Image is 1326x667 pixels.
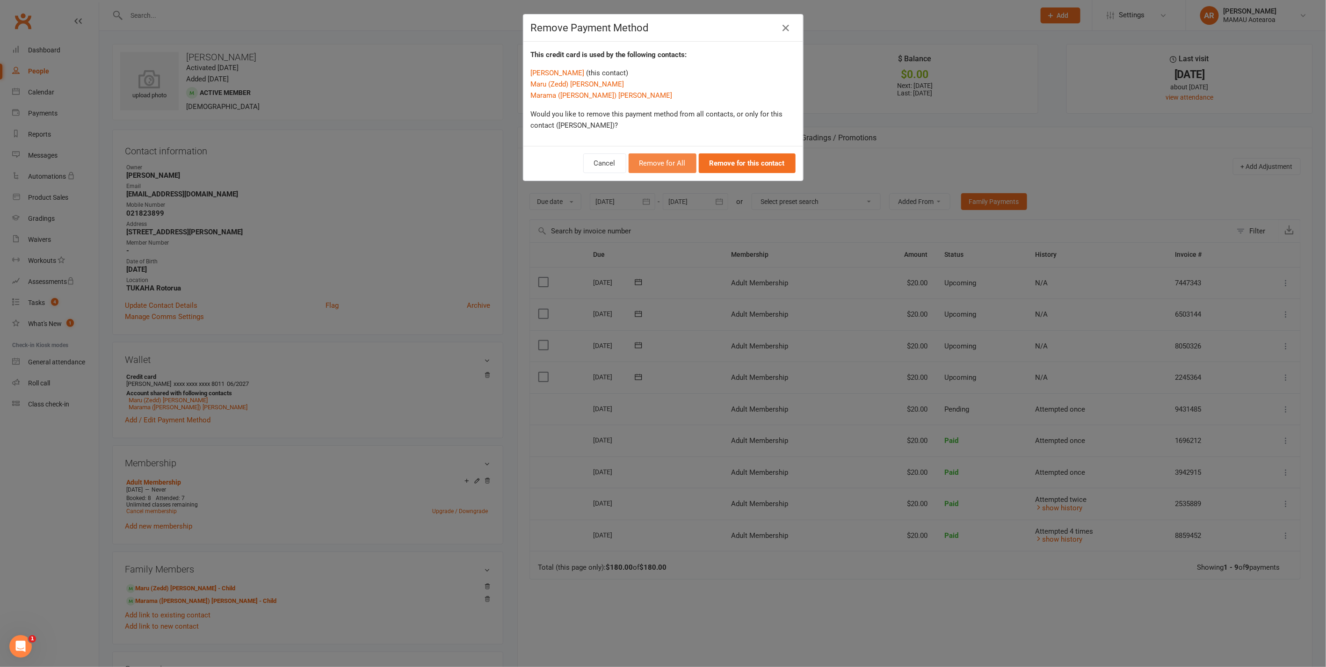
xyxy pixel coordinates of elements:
h4: Remove Payment Method [531,22,796,34]
a: [PERSON_NAME] [531,69,585,77]
iframe: Intercom live chat [9,635,32,658]
a: Maru (Zedd) [PERSON_NAME] [531,80,624,88]
strong: Remove for this contact [710,159,785,167]
p: Would you like to remove this payment method from all contacts, or only for this contact ([PERSON... [531,109,796,131]
button: Remove for this contact [699,153,796,173]
button: Cancel [583,153,626,173]
button: Remove for All [629,153,696,173]
button: Close [779,21,794,36]
strong: This credit card is used by the following contacts: [531,51,687,59]
span: (this contact) [587,69,629,77]
a: Marama ([PERSON_NAME]) [PERSON_NAME] [531,91,673,100]
span: 1 [29,635,36,643]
